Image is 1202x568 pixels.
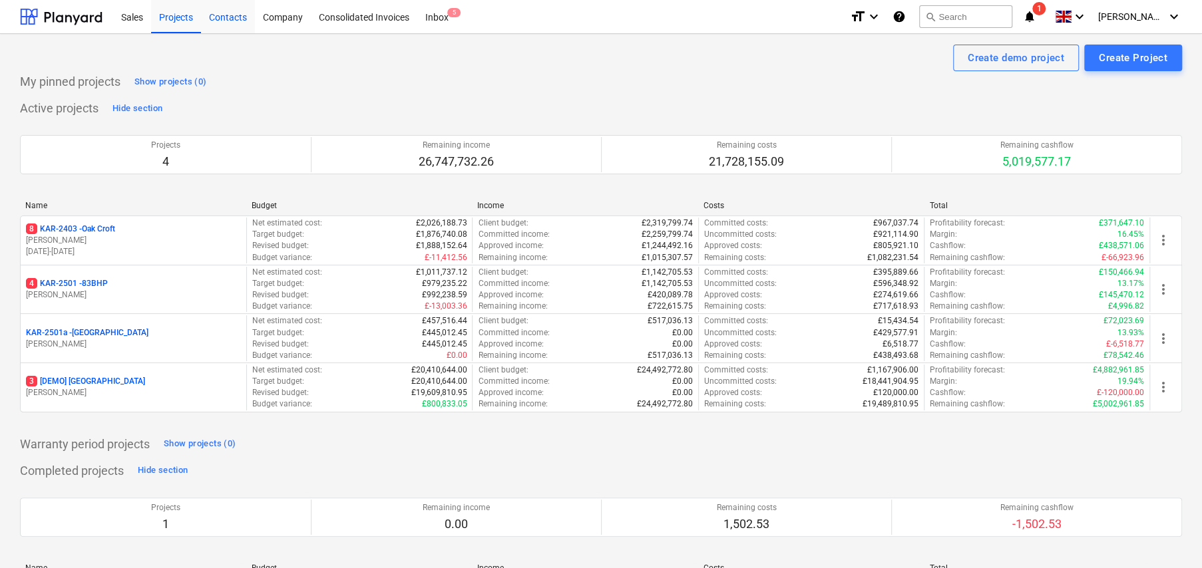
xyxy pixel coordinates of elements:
[642,252,693,263] p: £1,015,307.57
[953,45,1079,71] button: Create demo project
[138,463,188,478] div: Hide section
[863,376,918,387] p: £18,441,904.95
[446,350,467,361] p: £0.00
[252,301,312,312] p: Budget variance :
[415,267,467,278] p: £1,011,737.12
[1032,2,1046,15] span: 1
[929,201,1145,210] div: Total
[672,387,693,398] p: £0.00
[867,364,918,376] p: £1,167,906.00
[478,364,528,376] p: Client budget :
[1099,217,1144,229] p: £371,647.10
[1102,252,1144,263] p: £-66,923.96
[478,267,528,278] p: Client budget :
[873,327,918,339] p: £429,577.91
[1103,315,1144,327] p: £72,023.69
[411,376,467,387] p: £20,410,644.00
[704,252,766,263] p: Remaining costs :
[672,339,693,350] p: £0.00
[478,350,547,361] p: Remaining income :
[26,376,145,387] p: [DEMO] [GEOGRAPHIC_DATA]
[1093,364,1144,376] p: £4,882,961.85
[637,398,693,410] p: £24,492,772.80
[919,5,1012,28] button: Search
[1103,350,1144,361] p: £78,542.46
[873,229,918,240] p: £921,114.90
[1117,278,1144,289] p: 13.17%
[478,398,547,410] p: Remaining income :
[1117,229,1144,240] p: 16.45%
[873,387,918,398] p: £120,000.00
[151,140,180,151] p: Projects
[252,327,304,339] p: Target budget :
[1155,232,1171,248] span: more_vert
[134,74,206,90] div: Show projects (0)
[873,301,918,312] p: £717,618.93
[164,436,236,452] div: Show projects (0)
[883,339,918,350] p: £6,518.77
[26,223,241,257] div: 8KAR-2403 -Oak Croft[PERSON_NAME][DATE]-[DATE]
[26,327,148,339] p: KAR-2501a - [GEOGRAPHIC_DATA]
[20,436,150,452] p: Warranty period projects
[930,350,1005,361] p: Remaining cashflow :
[478,387,543,398] p: Approved income :
[20,100,99,116] p: Active projects
[478,252,547,263] p: Remaining income :
[1000,516,1074,532] p: -1,502.53
[873,350,918,361] p: £438,493.68
[478,327,549,339] p: Committed income :
[478,229,549,240] p: Committed income :
[1135,504,1202,568] iframe: Chat Widget
[26,387,241,398] p: [PERSON_NAME]
[709,140,784,151] p: Remaining costs
[477,201,693,210] div: Income
[930,289,966,301] p: Cashflow :
[411,387,467,398] p: £19,609,810.95
[1099,240,1144,251] p: £438,571.06
[421,327,467,339] p: £445,012.45
[478,376,549,387] p: Committed income :
[424,301,467,312] p: £-13,003.36
[252,315,322,327] p: Net estimated cost :
[252,289,309,301] p: Revised budget :
[642,240,693,251] p: £1,244,492.16
[415,240,467,251] p: £1,888,152.64
[930,387,966,398] p: Cashflow :
[930,398,1005,410] p: Remaining cashflow :
[1023,9,1036,25] i: notifications
[26,223,37,234] span: 8
[419,154,494,170] p: 26,747,732.26
[112,101,162,116] div: Hide section
[925,11,936,22] span: search
[1000,502,1074,513] p: Remaining cashflow
[648,289,693,301] p: £420,089.78
[252,398,312,410] p: Budget variance :
[930,229,957,240] p: Margin :
[1098,11,1165,22] span: [PERSON_NAME]
[1166,9,1182,25] i: keyboard_arrow_down
[1072,9,1088,25] i: keyboard_arrow_down
[642,278,693,289] p: £1,142,705.53
[252,278,304,289] p: Target budget :
[642,267,693,278] p: £1,142,705.53
[26,327,241,350] div: KAR-2501a -[GEOGRAPHIC_DATA][PERSON_NAME]
[930,240,966,251] p: Cashflow :
[968,49,1064,67] div: Create demo project
[873,289,918,301] p: £274,619.66
[26,246,241,257] p: [DATE] - [DATE]
[20,463,124,479] p: Completed projects
[26,223,115,235] p: KAR-2403 - Oak Croft
[873,267,918,278] p: £395,889.66
[421,398,467,410] p: £800,833.05
[873,278,918,289] p: £596,348.92
[1084,45,1182,71] button: Create Project
[930,301,1005,312] p: Remaining cashflow :
[704,240,762,251] p: Approved costs :
[648,315,693,327] p: £517,036.13
[930,376,957,387] p: Margin :
[930,267,1005,278] p: Profitability forecast :
[642,229,693,240] p: £2,259,799.74
[252,350,312,361] p: Budget variance :
[252,387,309,398] p: Revised budget :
